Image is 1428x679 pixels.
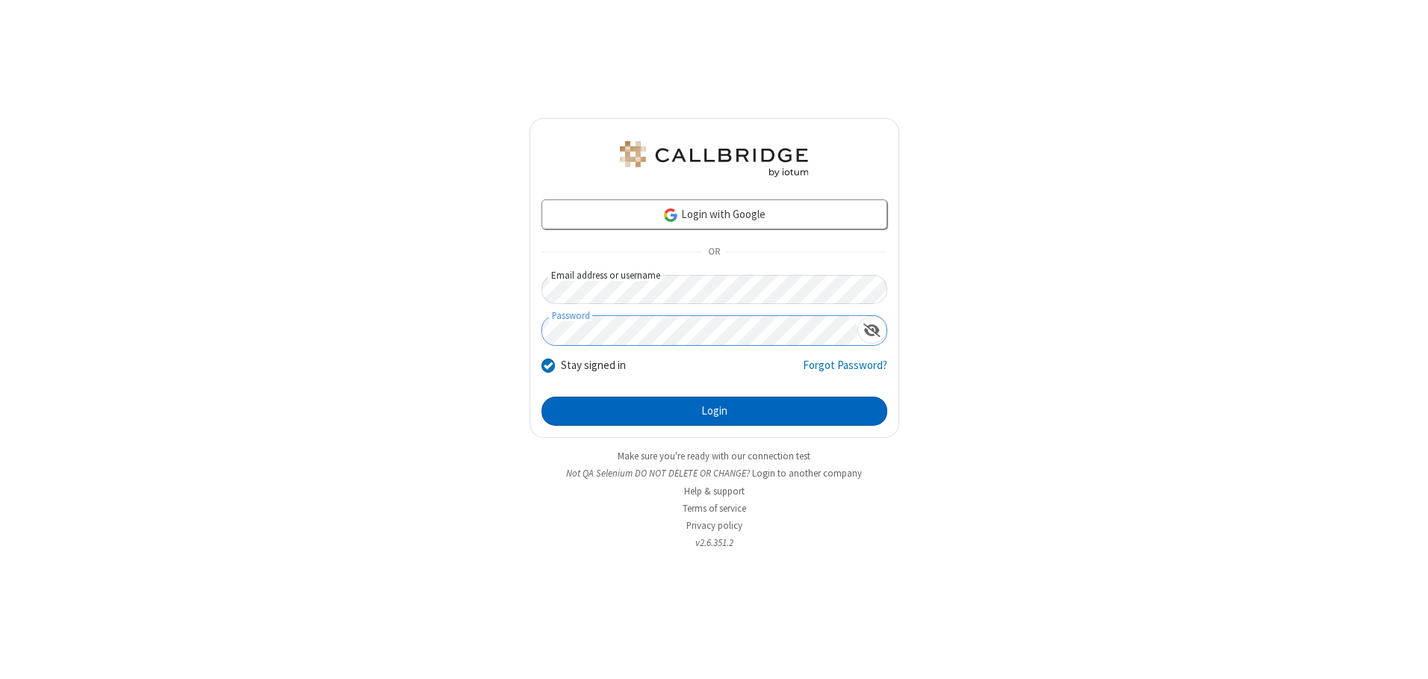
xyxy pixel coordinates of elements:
button: Login to another company [752,466,862,480]
div: Show password [857,316,887,344]
input: Email address or username [541,275,887,304]
a: Privacy policy [686,519,742,532]
button: Login [541,397,887,427]
li: Not QA Selenium DO NOT DELETE OR CHANGE? [530,466,899,480]
a: Terms of service [683,502,746,515]
a: Make sure you're ready with our connection test [618,450,810,462]
img: google-icon.png [662,207,679,223]
li: v2.6.351.2 [530,536,899,550]
img: QA Selenium DO NOT DELETE OR CHANGE [617,141,811,177]
a: Forgot Password? [803,357,887,385]
span: OR [702,242,726,263]
label: Stay signed in [561,357,626,374]
a: Login with Google [541,199,887,229]
input: Password [542,316,857,345]
a: Help & support [684,485,745,497]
